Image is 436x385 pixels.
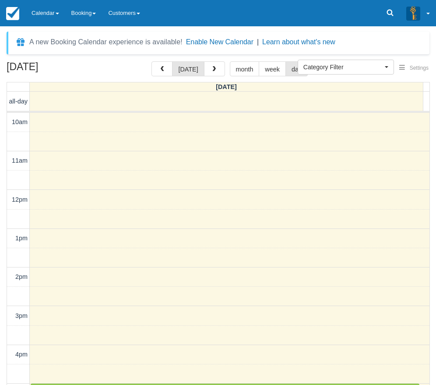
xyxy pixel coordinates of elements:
[15,351,28,358] span: 4pm
[259,61,286,76] button: week
[12,118,28,125] span: 10am
[9,98,28,105] span: all-day
[186,38,253,46] button: Enable New Calendar
[394,62,434,75] button: Settings
[172,61,204,76] button: [DATE]
[12,196,28,203] span: 12pm
[230,61,260,76] button: month
[15,235,28,242] span: 1pm
[12,157,28,164] span: 11am
[303,63,383,71] span: Category Filter
[216,83,237,90] span: [DATE]
[6,7,19,20] img: checkfront-main-nav-mini-logo.png
[298,60,394,75] button: Category Filter
[7,61,117,78] h2: [DATE]
[262,38,335,46] a: Learn about what's new
[15,312,28,319] span: 3pm
[285,61,308,76] button: day
[410,65,429,71] span: Settings
[29,37,183,47] div: A new Booking Calendar experience is available!
[257,38,259,46] span: |
[15,273,28,280] span: 2pm
[406,6,420,20] img: A3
